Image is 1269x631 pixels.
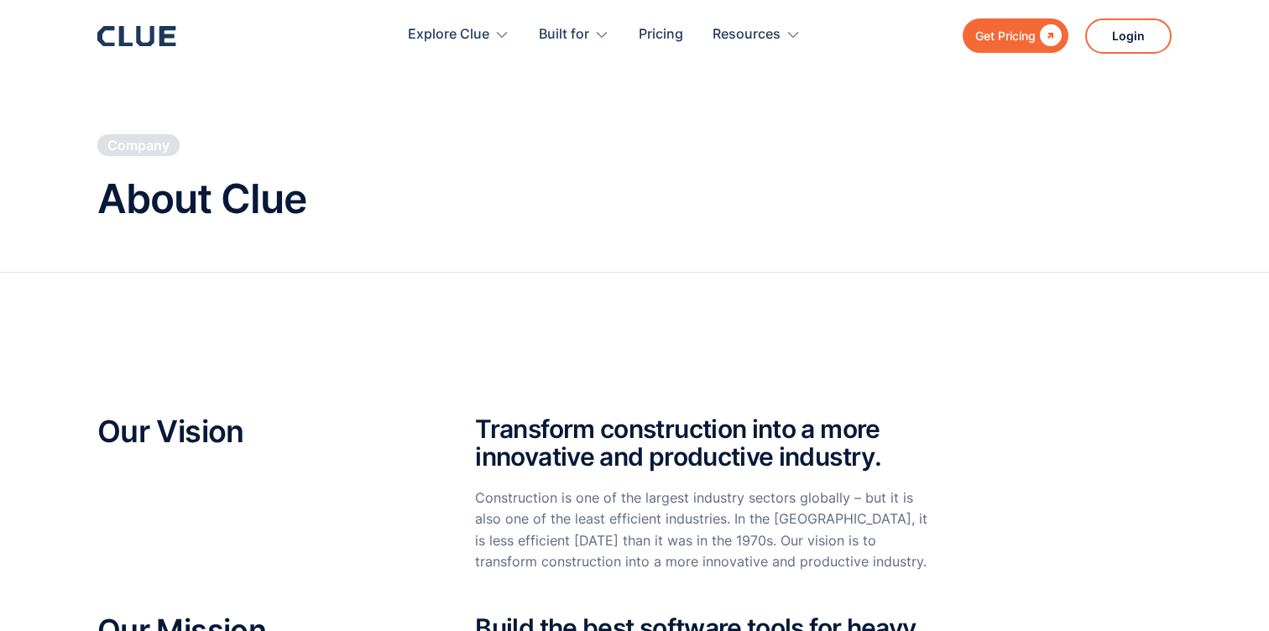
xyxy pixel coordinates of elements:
div:  [1036,25,1062,46]
h2: Transform construction into a more innovative and productive industry. [475,415,936,471]
a: Get Pricing [963,18,1068,53]
div: Resources [713,8,801,61]
div: Company [107,136,170,154]
div: Explore Clue [408,8,509,61]
a: Login [1085,18,1172,54]
h1: About Clue [97,177,306,222]
div: Built for [539,8,609,61]
div: Get Pricing [975,25,1036,46]
div: Resources [713,8,781,61]
h2: Our Vision [97,415,425,449]
div: Built for [539,8,589,61]
p: Construction is one of the largest industry sectors globally – but it is also one of the least ef... [475,488,936,572]
a: Pricing [639,8,683,61]
div: Explore Clue [408,8,489,61]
